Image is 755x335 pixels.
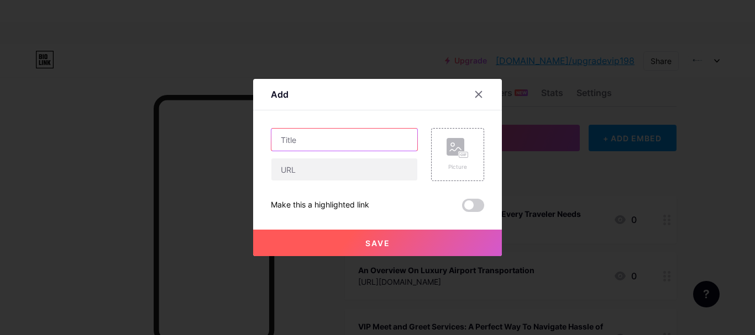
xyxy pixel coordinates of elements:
div: Make this a highlighted link [271,199,369,212]
input: URL [271,158,417,180]
div: Add [271,88,289,101]
button: Save [253,230,502,256]
div: Picture [447,163,469,171]
input: Title [271,129,417,151]
span: Save [365,238,390,248]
